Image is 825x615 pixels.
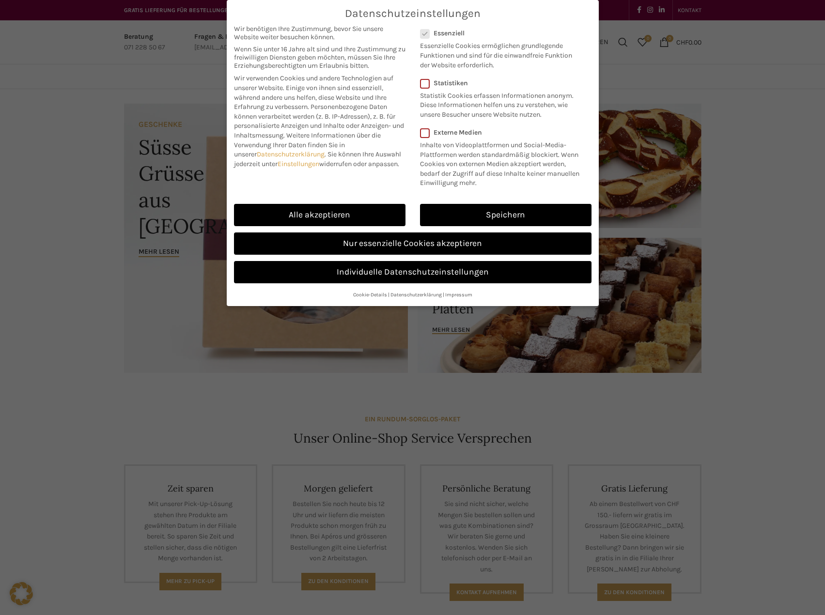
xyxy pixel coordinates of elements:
[278,160,319,168] a: Einstellungen
[420,29,579,37] label: Essenziell
[420,87,579,120] p: Statistik Cookies erfassen Informationen anonym. Diese Informationen helfen uns zu verstehen, wie...
[390,292,442,298] a: Datenschutzerklärung
[420,79,579,87] label: Statistiken
[234,103,404,139] span: Personenbezogene Daten können verarbeitet werden (z. B. IP-Adressen), z. B. für personalisierte A...
[420,128,585,137] label: Externe Medien
[345,7,481,20] span: Datenschutzeinstellungen
[234,45,405,70] span: Wenn Sie unter 16 Jahre alt sind und Ihre Zustimmung zu freiwilligen Diensten geben möchten, müss...
[257,150,325,158] a: Datenschutzerklärung
[420,37,579,70] p: Essenzielle Cookies ermöglichen grundlegende Funktionen und sind für die einwandfreie Funktion de...
[234,204,405,226] a: Alle akzeptieren
[234,131,381,158] span: Weitere Informationen über die Verwendung Ihrer Daten finden Sie in unserer .
[353,292,387,298] a: Cookie-Details
[234,150,401,168] span: Sie können Ihre Auswahl jederzeit unter widerrufen oder anpassen.
[234,232,592,255] a: Nur essenzielle Cookies akzeptieren
[445,292,472,298] a: Impressum
[420,137,585,188] p: Inhalte von Videoplattformen und Social-Media-Plattformen werden standardmäßig blockiert. Wenn Co...
[234,261,592,283] a: Individuelle Datenschutzeinstellungen
[420,204,592,226] a: Speichern
[234,74,393,111] span: Wir verwenden Cookies und andere Technologien auf unserer Website. Einige von ihnen sind essenzie...
[234,25,405,41] span: Wir benötigen Ihre Zustimmung, bevor Sie unsere Website weiter besuchen können.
